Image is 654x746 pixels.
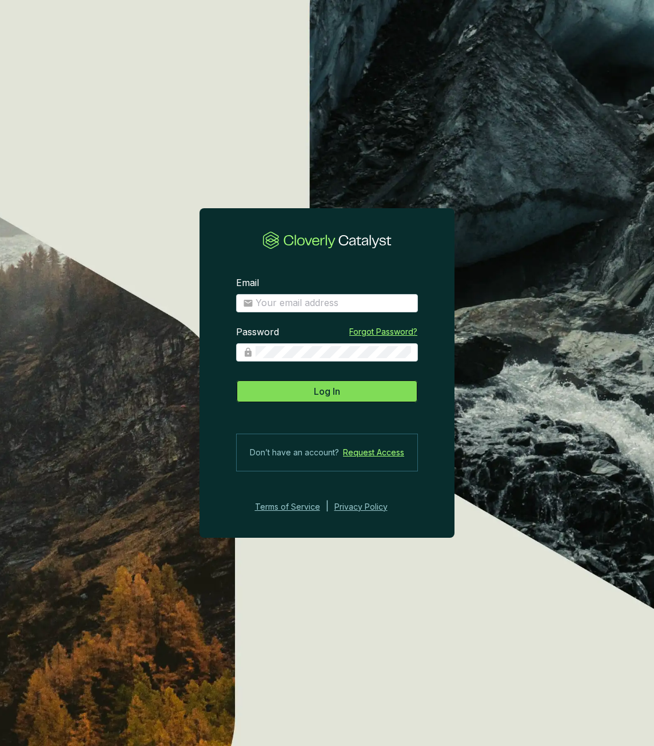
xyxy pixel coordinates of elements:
a: Request Access [343,446,404,459]
label: Email [236,277,259,289]
button: Log In [236,380,418,403]
input: Password [256,346,411,359]
span: Don’t have an account? [250,446,339,459]
a: Privacy Policy [334,500,403,514]
div: | [326,500,329,514]
span: Log In [314,384,340,398]
a: Terms of Service [252,500,320,514]
input: Email [256,297,411,309]
label: Password [236,326,279,339]
a: Forgot Password? [349,326,417,338]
